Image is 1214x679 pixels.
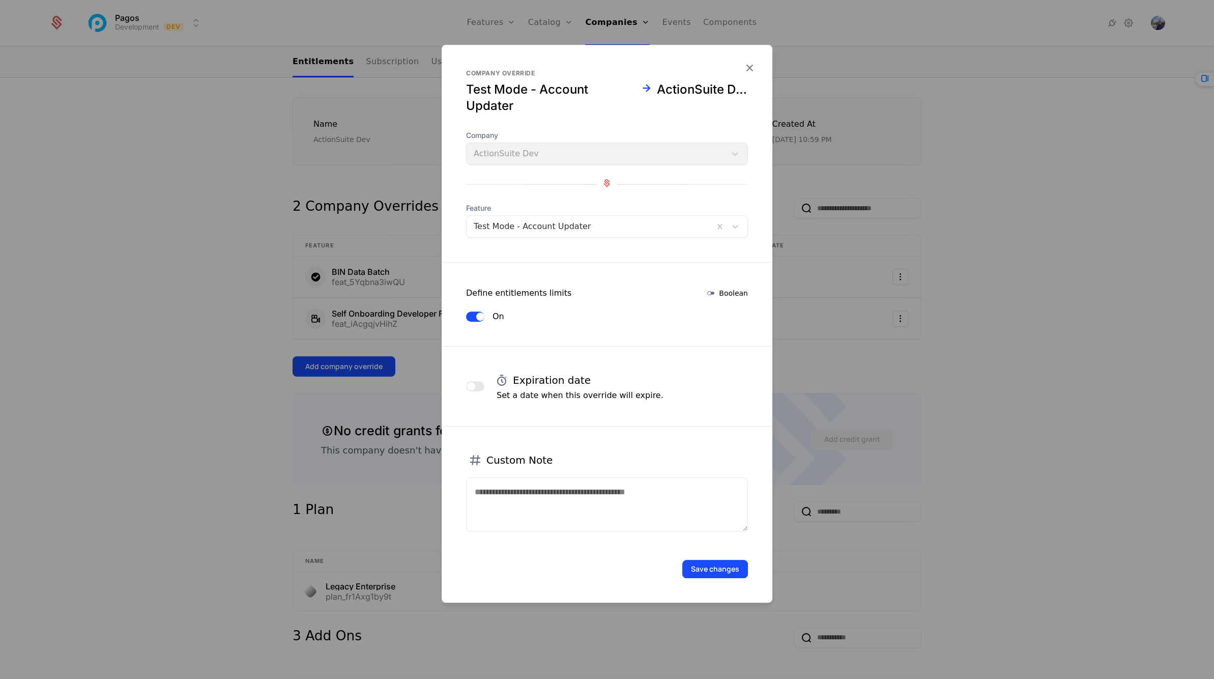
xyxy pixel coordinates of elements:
[493,312,504,322] label: On
[466,287,571,299] div: Define entitlements limits
[513,373,591,387] h4: Expiration date
[466,69,748,77] div: Company override
[682,560,748,578] button: Save changes
[466,203,748,213] span: Feature
[486,453,553,467] h4: Custom Note
[466,130,748,140] span: Company
[657,81,748,114] div: ActionSuite Dev
[497,389,663,402] p: Set a date when this override will expire.
[719,288,748,298] span: Boolean
[466,81,635,114] div: Test Mode - Account Updater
